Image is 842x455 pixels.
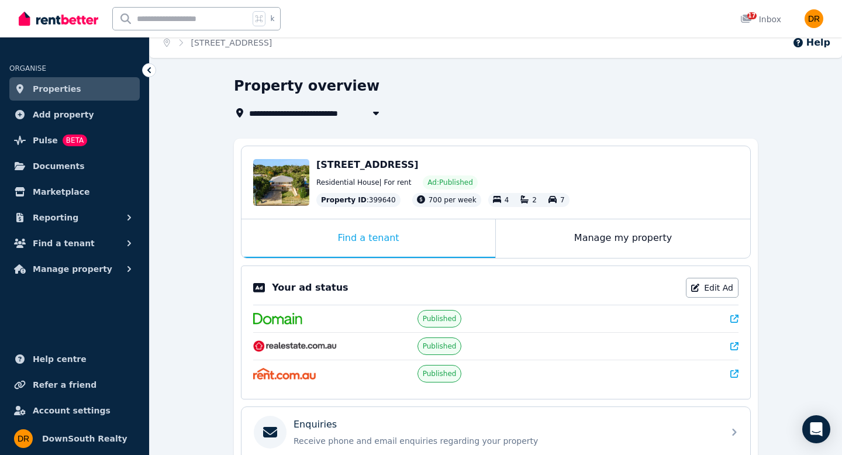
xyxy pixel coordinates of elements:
[496,219,750,258] div: Manage my property
[9,154,140,178] a: Documents
[9,180,140,204] a: Marketplace
[253,368,316,380] img: Rent.com.au
[33,82,81,96] span: Properties
[9,347,140,371] a: Help centre
[33,378,96,392] span: Refer a friend
[33,211,78,225] span: Reporting
[33,236,95,250] span: Find a tenant
[294,435,717,447] p: Receive phone and email enquiries regarding your property
[560,196,565,204] span: 7
[9,399,140,422] a: Account settings
[427,178,472,187] span: Ad: Published
[9,129,140,152] a: PulseBETA
[316,193,401,207] div: : 399640
[429,196,477,204] span: 700 per week
[294,418,337,432] p: Enquiries
[33,404,111,418] span: Account settings
[423,369,457,378] span: Published
[740,13,781,25] div: Inbox
[316,159,419,170] span: [STREET_ADDRESS]
[33,108,94,122] span: Add property
[316,178,411,187] span: Residential House | For rent
[9,257,140,281] button: Manage property
[321,195,367,205] span: Property ID
[802,415,830,443] div: Open Intercom Messenger
[9,373,140,397] a: Refer a friend
[9,232,140,255] button: Find a tenant
[9,77,140,101] a: Properties
[270,14,274,23] span: k
[63,135,87,146] span: BETA
[686,278,739,298] a: Edit Ad
[792,36,830,50] button: Help
[33,185,89,199] span: Marketplace
[234,77,379,95] h1: Property overview
[9,103,140,126] a: Add property
[805,9,823,28] img: DownSouth Realty
[19,10,98,27] img: RentBetter
[241,219,495,258] div: Find a tenant
[33,352,87,366] span: Help centre
[423,314,457,323] span: Published
[272,281,348,295] p: Your ad status
[747,12,757,19] span: 17
[253,313,302,325] img: Domain.com.au
[33,262,112,276] span: Manage property
[42,432,127,446] span: DownSouth Realty
[191,38,272,47] a: [STREET_ADDRESS]
[505,196,509,204] span: 4
[9,206,140,229] button: Reporting
[423,342,457,351] span: Published
[14,429,33,448] img: DownSouth Realty
[33,159,85,173] span: Documents
[253,340,337,352] img: RealEstate.com.au
[150,27,286,58] nav: Breadcrumb
[9,64,46,73] span: ORGANISE
[532,196,537,204] span: 2
[33,133,58,147] span: Pulse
